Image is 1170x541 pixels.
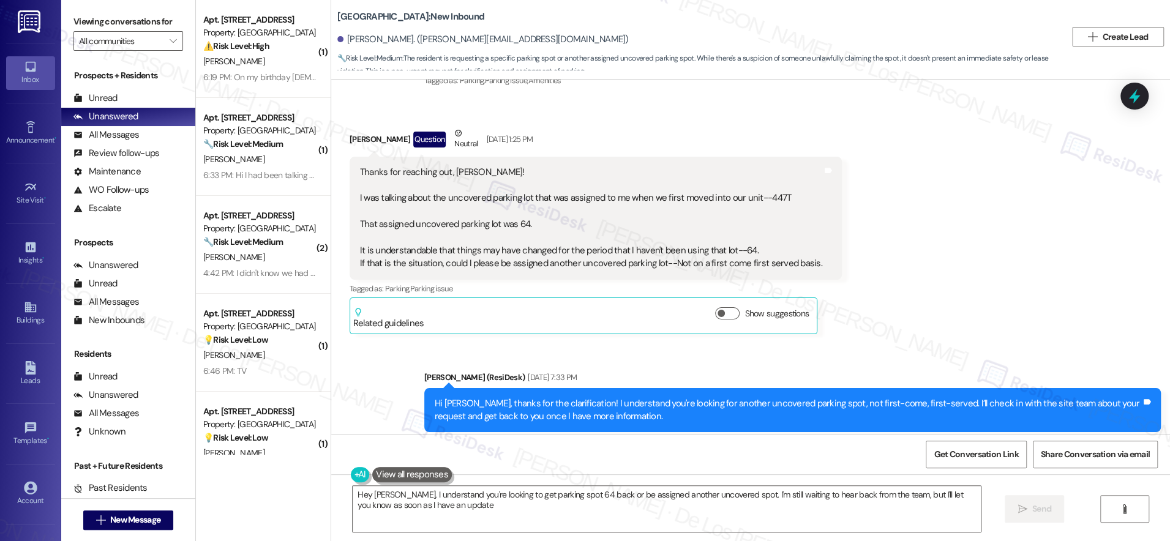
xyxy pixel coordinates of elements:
div: Apt. [STREET_ADDRESS] [203,111,317,124]
div: Tagged as: [424,72,1161,89]
b: [GEOGRAPHIC_DATA]: New Inbound [337,10,484,23]
div: Tagged as: [424,432,1161,450]
div: Unread [73,92,118,105]
div: Apt. [STREET_ADDRESS] [203,13,317,26]
span: : The resident is requesting a specific parking spot or another assigned uncovered parking spot. ... [337,52,1066,78]
div: 4:42 PM: I didn't know we had WiFi service [203,267,353,278]
i:  [1018,504,1027,514]
span: Amenities [528,75,561,86]
div: Past + Future Residents [61,460,195,472]
label: Viewing conversations for [73,12,183,31]
div: Past Residents [73,482,148,494]
div: 6:46 PM: TV [203,365,246,376]
span: [PERSON_NAME] [203,56,264,67]
div: Property: [GEOGRAPHIC_DATA] [203,320,317,333]
span: Create Lead [1103,31,1148,43]
span: • [54,134,56,143]
span: Share Conversation via email [1041,448,1150,461]
strong: 💡 Risk Level: Low [203,334,268,345]
div: Prospects [61,236,195,249]
div: [PERSON_NAME] [350,127,842,157]
div: Tagged as: [350,280,842,297]
div: Review follow-ups [73,147,159,160]
span: Parking issue , [485,75,528,86]
button: New Message [83,510,174,530]
div: Neutral [452,127,480,152]
label: Show suggestions [744,307,809,320]
div: Apt. [STREET_ADDRESS] [203,209,317,222]
div: Escalate [73,202,121,215]
div: All Messages [73,407,139,420]
a: Buildings [6,297,55,330]
i:  [96,515,105,525]
span: Parking , [460,75,485,86]
div: [PERSON_NAME]. ([PERSON_NAME][EMAIL_ADDRESS][DOMAIN_NAME]) [337,33,629,46]
a: Account [6,477,55,510]
div: WO Follow-ups [73,184,149,196]
div: [PERSON_NAME] (ResiDesk) [424,371,1161,388]
div: Unanswered [73,389,138,401]
span: New Message [110,513,160,526]
div: Hi [PERSON_NAME], thanks for the clarification! I understand you're looking for another uncovered... [435,397,1141,423]
a: Insights • [6,237,55,270]
span: Get Conversation Link [934,448,1018,461]
strong: 🔧 Risk Level: Medium [203,236,283,247]
input: All communities [79,31,163,51]
span: Send [1032,502,1051,515]
div: Thanks for reaching out, [PERSON_NAME]! I was talking about the uncovered parking lot that was as... [360,166,822,270]
strong: 🔧 Risk Level: Medium [203,138,283,149]
div: 6:33 PM: Hi I had been talking you yall about assistance and endeavors has 4 agencies that are ag... [203,170,815,181]
span: [PERSON_NAME] [203,349,264,360]
i:  [170,36,176,46]
div: Unknown [73,425,126,438]
div: Question [413,132,446,147]
span: Parking issue [410,283,452,294]
div: [DATE] 7:33 PM [525,371,577,384]
a: Inbox [6,56,55,89]
div: [DATE] 1:25 PM [484,133,533,146]
button: Share Conversation via email [1033,441,1158,468]
div: Unanswered [73,259,138,272]
div: All Messages [73,129,139,141]
div: Apt. [STREET_ADDRESS] [203,307,317,320]
strong: ⚠️ Risk Level: High [203,40,269,51]
div: Prospects + Residents [61,69,195,82]
span: • [42,254,44,263]
span: • [47,435,49,443]
div: Related guidelines [353,307,424,330]
div: Property: [GEOGRAPHIC_DATA] [203,418,317,431]
span: [PERSON_NAME] [203,447,264,458]
div: 6:19 PM: On my birthday [DEMOGRAPHIC_DATA] [203,72,377,83]
div: Property: [GEOGRAPHIC_DATA] [203,124,317,137]
strong: 💡 Risk Level: Low [203,432,268,443]
div: Property: [GEOGRAPHIC_DATA] [203,222,317,235]
div: Maintenance [73,165,141,178]
button: Send [1005,495,1064,523]
strong: 🔧 Risk Level: Medium [337,53,402,63]
button: Get Conversation Link [926,441,1026,468]
div: Apt. [STREET_ADDRESS] [203,405,317,418]
textarea: Hey [PERSON_NAME], I understand you're looking to get parking spot 64 back or be assigned another... [353,486,981,532]
a: Templates • [6,417,55,450]
div: Residents [61,348,195,360]
i:  [1088,32,1097,42]
i:  [1120,504,1129,514]
div: Unread [73,277,118,290]
button: Create Lead [1072,27,1164,47]
span: [PERSON_NAME] [203,252,264,263]
div: Unread [73,370,118,383]
span: • [44,194,46,203]
span: Parking , [385,283,410,294]
div: Property: [GEOGRAPHIC_DATA] [203,26,317,39]
div: Unanswered [73,110,138,123]
span: [PERSON_NAME] [203,154,264,165]
div: New Inbounds [73,314,144,327]
img: ResiDesk Logo [18,10,43,33]
a: Site Visit • [6,177,55,210]
a: Leads [6,357,55,390]
div: All Messages [73,296,139,308]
